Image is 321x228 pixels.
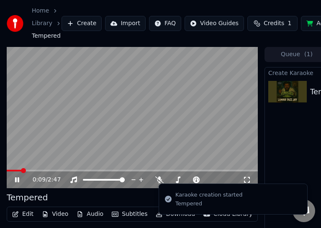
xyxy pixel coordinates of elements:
[175,200,242,207] div: Tempered
[149,16,181,31] button: FAQ
[185,16,244,31] button: Video Guides
[33,176,46,184] span: 0:09
[32,7,49,15] a: Home
[247,16,298,31] button: Credits1
[62,16,102,31] button: Create
[9,208,37,220] button: Edit
[152,208,198,220] button: Download
[39,208,72,220] button: Video
[73,208,107,220] button: Audio
[7,192,48,203] div: Tempered
[32,7,62,40] nav: breadcrumb
[108,208,151,220] button: Subtitles
[105,16,145,31] button: Import
[32,19,52,28] a: Library
[264,19,284,28] span: Credits
[48,176,61,184] span: 2:47
[32,32,61,40] span: Tempered
[175,191,242,199] div: Karaoke creation started
[288,19,291,28] span: 1
[304,50,313,59] span: ( 1 )
[33,176,53,184] div: /
[7,15,23,32] img: youka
